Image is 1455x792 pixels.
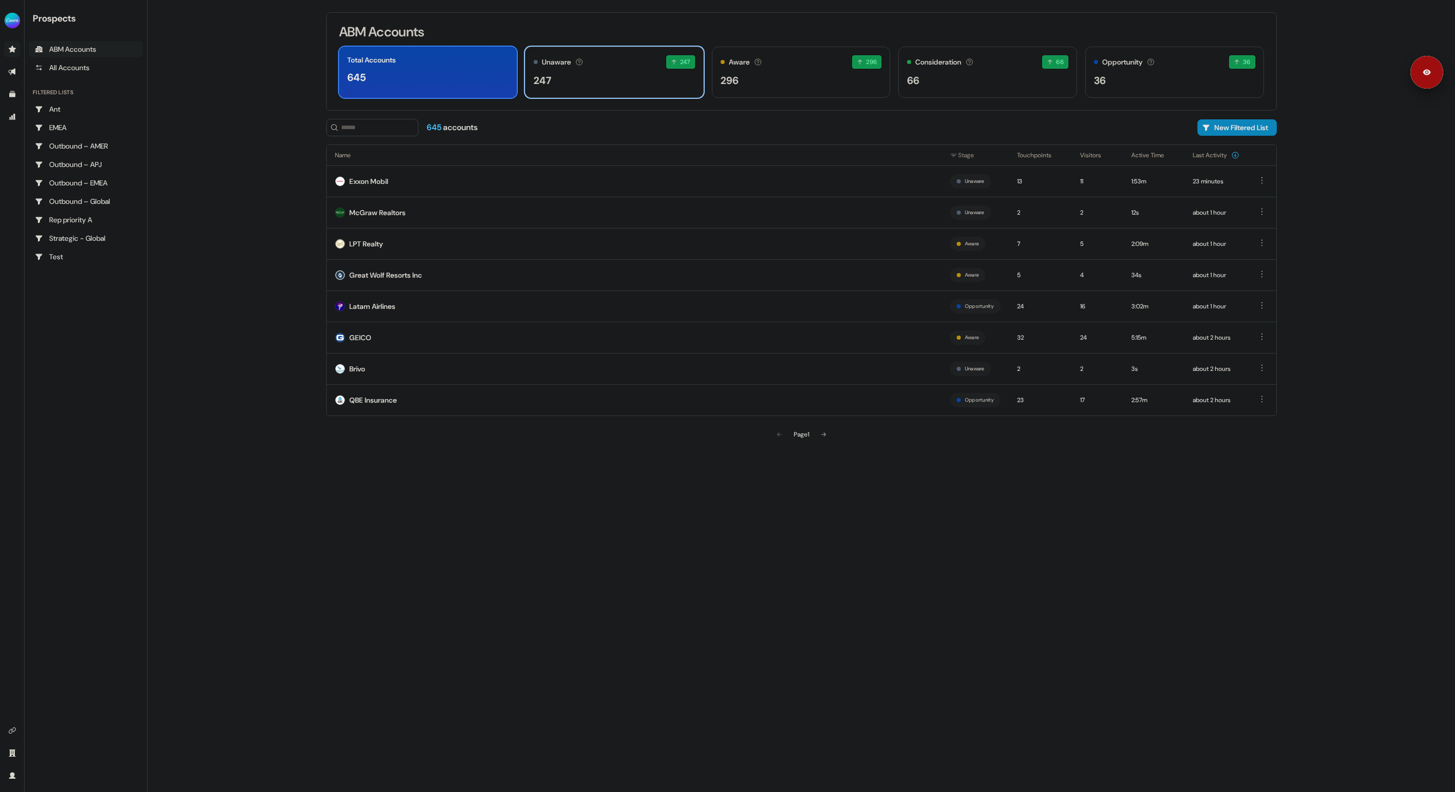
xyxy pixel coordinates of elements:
button: Aware [965,239,979,248]
div: Unaware [542,57,571,68]
div: 13 [1017,176,1064,186]
div: 12s [1131,207,1176,218]
button: Touchpoints [1017,146,1064,164]
div: 36 [1094,73,1106,88]
a: Go to Ant [29,101,143,117]
a: Go to Rep priority A [29,212,143,228]
div: 11 [1080,176,1115,186]
span: 645 [427,122,443,133]
button: New Filtered List [1197,119,1277,136]
div: 16 [1080,301,1115,311]
div: about 2 hours [1193,395,1239,405]
button: Aware [965,333,979,342]
div: 1:53m [1131,176,1176,186]
div: Test [35,252,137,262]
a: All accounts [29,59,143,76]
a: Go to outbound experience [4,64,20,80]
div: Ant [35,104,137,114]
div: 17 [1080,395,1115,405]
div: 2 [1080,364,1115,374]
div: Consideration [915,57,961,68]
div: Exxon Mobil [349,176,388,186]
div: 2 [1017,207,1064,218]
div: Aware [729,57,750,68]
div: All Accounts [35,62,137,73]
span: 296 [866,57,877,67]
div: about 1 hour [1193,301,1239,311]
div: Filtered lists [33,88,73,97]
a: Go to templates [4,86,20,102]
div: EMEA [35,122,137,133]
button: Visitors [1080,146,1113,164]
div: 2 [1017,364,1064,374]
div: 24 [1017,301,1064,311]
div: 23 [1017,395,1064,405]
div: Outbound – EMEA [35,178,137,188]
a: Go to team [4,745,20,761]
a: Go to EMEA [29,119,143,136]
div: Latam Airlines [349,301,395,311]
div: McGraw Realtors [349,207,406,218]
div: Outbound – Global [35,196,137,206]
div: Brivo [349,364,365,374]
div: 296 [721,73,739,88]
div: Great Wolf Resorts Inc [349,270,422,280]
div: 2:57m [1131,395,1176,405]
div: 34s [1131,270,1176,280]
div: Page 1 [794,429,809,440]
div: 5 [1017,270,1064,280]
div: 7 [1017,239,1064,249]
div: 24 [1080,332,1115,343]
div: Outbound – AMER [35,141,137,151]
div: LPT Realty [349,239,383,249]
button: Opportunity [965,395,994,405]
a: Go to Strategic - Global [29,230,143,246]
a: Go to profile [4,767,20,784]
a: Go to Outbound – AMER [29,138,143,154]
div: accounts [427,122,478,133]
a: Go to prospects [4,41,20,57]
button: Aware [965,270,979,280]
div: 5 [1080,239,1115,249]
span: 247 [680,57,690,67]
div: 3:02m [1131,301,1176,311]
button: Last Activity [1193,146,1239,164]
div: Prospects [33,12,143,25]
div: about 1 hour [1193,207,1239,218]
div: 66 [907,73,919,88]
a: Go to Test [29,248,143,265]
div: 2 [1080,207,1115,218]
div: Strategic - Global [35,233,137,243]
div: 3s [1131,364,1176,374]
div: Stage [950,150,1001,160]
div: 247 [534,73,552,88]
div: Rep priority A [35,215,137,225]
div: Opportunity [1102,57,1143,68]
button: Opportunity [965,302,994,311]
a: Go to Outbound – EMEA [29,175,143,191]
a: Go to Outbound – APJ [29,156,143,173]
div: 23 minutes [1193,176,1239,186]
div: 32 [1017,332,1064,343]
div: Total Accounts [347,55,396,66]
a: Go to Outbound – Global [29,193,143,210]
div: 2:09m [1131,239,1176,249]
a: ABM Accounts [29,41,143,57]
div: 5:15m [1131,332,1176,343]
div: ABM Accounts [35,44,137,54]
div: Outbound – APJ [35,159,137,170]
div: 4 [1080,270,1115,280]
div: about 2 hours [1193,364,1239,374]
div: 645 [347,70,366,85]
div: about 1 hour [1193,270,1239,280]
a: Go to integrations [4,722,20,739]
button: Active Time [1131,146,1176,164]
div: QBE Insurance [349,395,397,405]
div: about 1 hour [1193,239,1239,249]
button: Unaware [965,208,984,217]
span: 66 [1056,57,1064,67]
button: Unaware [965,177,984,186]
button: Unaware [965,364,984,373]
th: Name [327,145,942,165]
div: about 2 hours [1193,332,1239,343]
